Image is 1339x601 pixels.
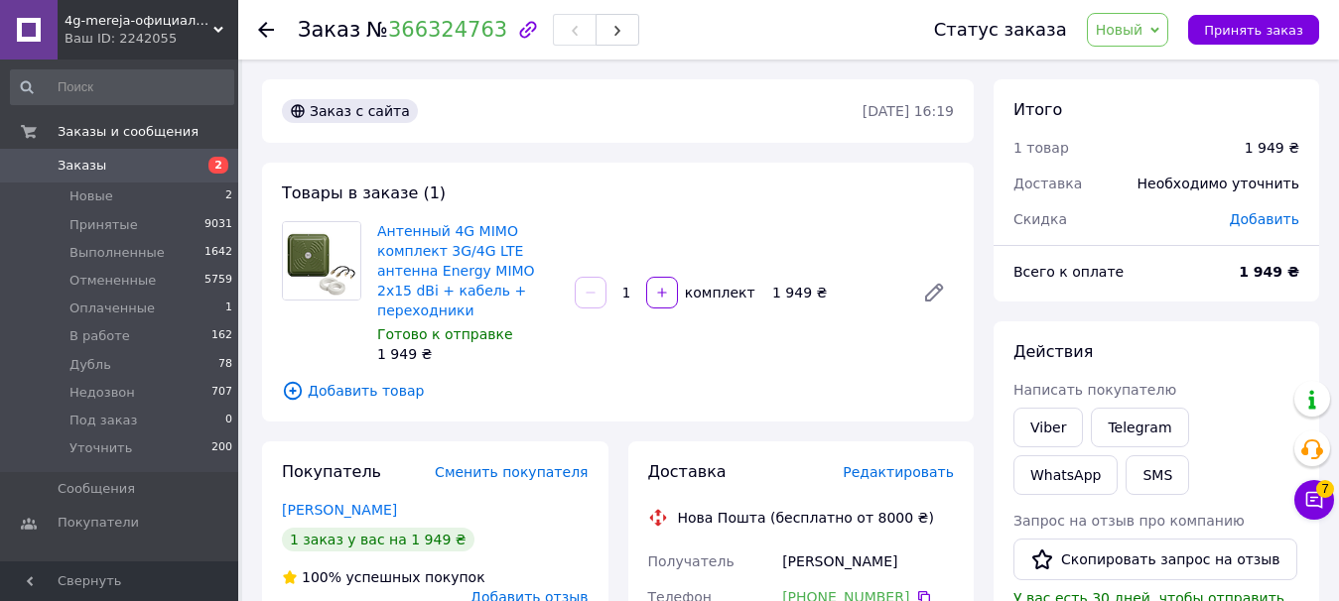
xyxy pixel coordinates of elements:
[1013,513,1245,529] span: Запрос на отзыв про компанию
[1013,176,1082,191] span: Доставка
[1013,455,1118,495] a: WhatsApp
[282,462,381,481] span: Покупатель
[648,462,727,481] span: Доставка
[366,18,507,42] span: №
[282,380,954,402] span: Добавить товар
[69,412,137,429] span: Под заказ
[65,12,213,30] span: 4g-mereja-официальный дилер компаний Vodafone, Kyivstar, Lifecell
[863,103,954,119] time: [DATE] 16:19
[648,553,735,569] span: Получатель
[282,502,397,518] a: [PERSON_NAME]
[1230,211,1299,227] span: Добавить
[258,20,274,40] div: Вернуться назад
[1091,408,1188,447] a: Telegram
[69,356,111,374] span: Дубль
[1013,264,1124,280] span: Всего к оплате
[1239,264,1299,280] b: 1 949 ₴
[69,327,130,345] span: В работе
[282,183,446,202] span: Товары в заказе (1)
[225,412,232,429] span: 0
[58,123,199,141] span: Заказы и сообщения
[1316,480,1334,498] span: 7
[282,99,418,123] div: Заказ с сайта
[1126,162,1311,205] div: Необходимо уточнить
[1204,23,1303,38] span: Принять заказ
[377,223,535,318] a: Антенный 4G MIMO комплект 3G/4G LTE антенна Energy MIMO 2x15 dBi + кабель + переходники
[302,569,341,585] span: 100%
[914,273,954,312] a: Редактировать
[764,279,906,306] div: 1 949 ₴
[1096,22,1143,38] span: Новый
[69,244,165,262] span: Выполненные
[69,384,135,402] span: Недозвон
[58,514,139,532] span: Покупатели
[843,464,954,480] span: Редактировать
[69,272,156,290] span: Отмененные
[204,272,232,290] span: 5759
[65,30,238,48] div: Ваш ID: 2242055
[1013,140,1069,156] span: 1 товар
[208,157,228,174] span: 2
[1013,408,1083,447] a: Viber
[69,216,138,234] span: Принятые
[10,69,234,105] input: Поиск
[282,528,474,551] div: 1 заказ у вас на 1 949 ₴
[1013,342,1093,361] span: Действия
[218,356,232,374] span: 78
[673,508,939,528] div: Нова Пошта (бесплатно от 8000 ₴)
[1013,211,1067,227] span: Скидка
[69,439,132,457] span: Уточнить
[204,244,232,262] span: 1642
[778,543,958,579] div: [PERSON_NAME]
[211,384,232,402] span: 707
[283,222,360,300] img: Антенный 4G MIMO комплект 3G/4G LTE антенна Energy MIMO 2x15 dBi + кабель + переходники
[225,187,232,205] span: 2
[69,300,155,317] span: Оплаченные
[377,344,559,364] div: 1 949 ₴
[1188,15,1319,45] button: Принять заказ
[1126,455,1189,495] button: SMS
[680,283,757,302] div: комплект
[934,20,1067,40] div: Статус заказа
[298,18,360,42] span: Заказ
[1245,138,1299,158] div: 1 949 ₴
[225,300,232,317] span: 1
[1013,382,1176,398] span: Написать покупателю
[204,216,232,234] span: 9031
[58,157,106,175] span: Заказы
[58,480,135,498] span: Сообщения
[211,439,232,457] span: 200
[377,326,513,342] span: Готово к отправке
[211,327,232,345] span: 162
[282,567,485,587] div: успешных покупок
[435,464,588,480] span: Сменить покупателя
[1294,480,1334,520] button: Чат с покупателем7
[69,187,113,205] span: Новые
[388,18,507,42] a: 366324763
[1013,100,1062,119] span: Итого
[1013,539,1297,580] button: Скопировать запрос на отзыв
